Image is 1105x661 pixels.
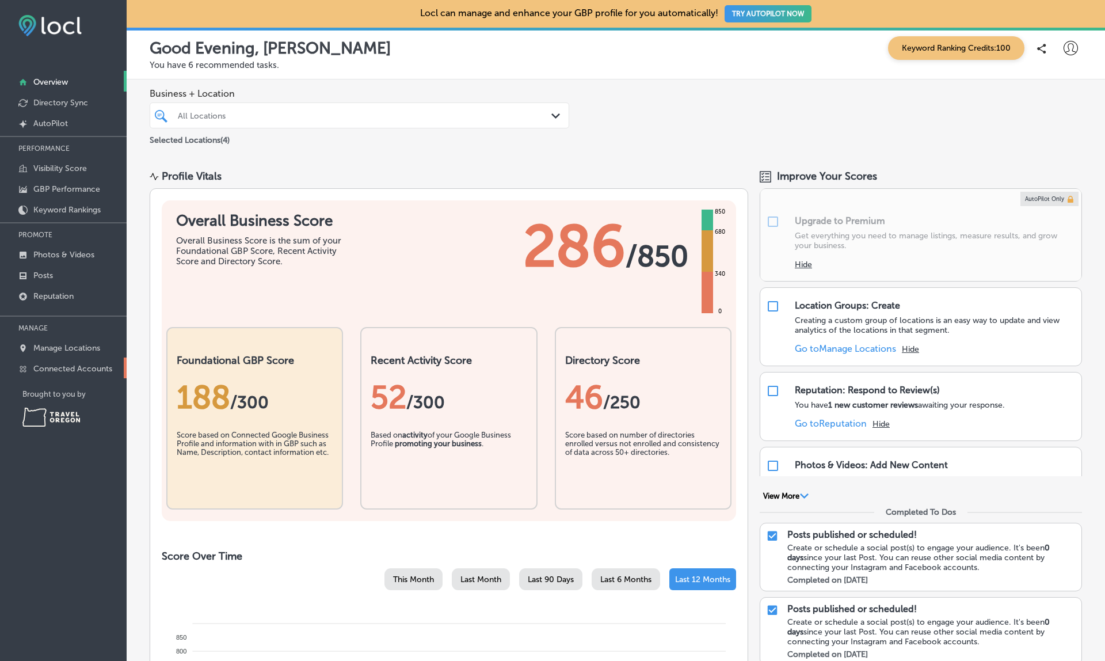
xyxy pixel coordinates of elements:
[795,316,1076,335] p: Creating a custom group of locations is an easy way to update and view analytics of the locations...
[177,431,333,488] div: Score based on Connected Google Business Profile and information with in GBP such as Name, Descri...
[675,575,730,584] span: Last 12 Months
[33,98,88,108] p: Directory Sync
[523,212,626,281] span: 286
[795,459,948,470] div: Photos & Videos: Add New Content
[460,575,501,584] span: Last Month
[872,419,890,429] button: Hide
[406,392,445,413] span: /300
[795,418,867,429] a: Go toReputation
[177,378,333,416] div: 188
[712,227,727,237] div: 680
[787,617,1050,637] strong: 0 days
[393,575,434,584] span: This Month
[777,170,877,183] span: Improve Your Scores
[725,5,811,22] button: TRY AUTOPILOT NOW
[22,390,127,398] p: Brought to you by
[162,170,222,183] div: Profile Vitals
[787,617,1076,647] div: Create or schedule a social post(s) to engage your audience. It's been since your last Post. You ...
[565,431,721,488] div: Score based on number of directories enrolled versus not enrolled and consistency of data across ...
[33,184,100,194] p: GBP Performance
[33,291,74,301] p: Reputation
[33,119,68,128] p: AutoPilot
[787,649,868,659] label: Completed on [DATE]
[402,431,428,439] b: activity
[828,400,918,410] strong: 1 new customer reviews
[902,344,919,354] button: Hide
[716,307,724,316] div: 0
[795,385,940,396] div: Reputation: Respond to Review(s)
[600,575,651,584] span: Last 6 Months
[787,575,868,585] label: Completed on [DATE]
[795,400,1005,410] p: You have awaiting your response.
[888,36,1024,60] span: Keyword Ranking Credits: 100
[787,543,1076,572] div: Create or schedule a social post(s) to engage your audience. It's been since your last Post. You ...
[371,431,527,488] div: Based on of your Google Business Profile .
[787,543,1050,563] strong: 0 days
[795,343,896,354] a: Go toManage Locations
[371,378,527,416] div: 52
[33,205,101,215] p: Keyword Rankings
[33,250,94,260] p: Photos & Videos
[395,439,482,448] b: promoting your business
[162,550,736,563] h2: Score Over Time
[886,507,956,517] div: Completed To Dos
[795,260,812,269] button: Hide
[565,378,721,416] div: 46
[177,354,333,367] h2: Foundational GBP Score
[787,529,917,540] p: Posts published or scheduled!
[150,60,1082,70] p: You have 6 recommended tasks.
[371,354,527,367] h2: Recent Activity Score
[176,235,349,267] div: Overall Business Score is the sum of your Foundational GBP Score, Recent Activity Score and Direc...
[795,300,900,311] div: Location Groups: Create
[150,39,391,58] p: Good Evening, [PERSON_NAME]
[528,575,574,584] span: Last 90 Days
[176,648,186,655] tspan: 800
[565,354,721,367] h2: Directory Score
[150,131,230,145] p: Selected Locations ( 4 )
[712,207,727,216] div: 850
[178,111,552,120] div: All Locations
[18,15,82,36] img: fda3e92497d09a02dc62c9cd864e3231.png
[150,88,569,99] span: Business + Location
[22,408,80,427] img: Travel Oregon
[603,392,641,413] span: /250
[33,271,53,280] p: Posts
[927,475,959,485] strong: 419 days
[626,239,688,273] span: / 850
[176,212,349,230] h1: Overall Business Score
[712,269,727,279] div: 340
[33,164,87,173] p: Visibility Score
[33,364,112,374] p: Connected Accounts
[230,392,269,413] span: / 300
[176,634,186,641] tspan: 850
[787,603,917,614] p: Posts published or scheduled!
[760,491,812,502] button: View More
[33,77,68,87] p: Overview
[795,475,1076,504] p: Time to add fresh content! It's been since your last upload. Adding fresh photos is one of the be...
[33,343,100,353] p: Manage Locations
